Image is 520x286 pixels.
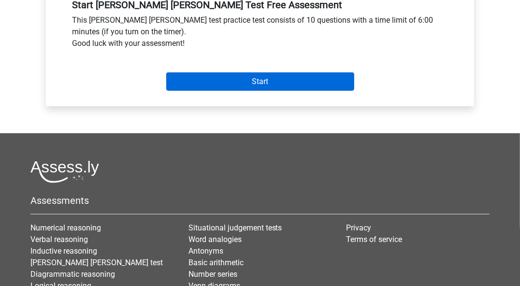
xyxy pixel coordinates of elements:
a: [PERSON_NAME] [PERSON_NAME] test [30,258,163,267]
input: Start [166,72,354,91]
a: Diagrammatic reasoning [30,270,115,279]
a: Basic arithmetic [188,258,244,267]
a: Terms of service [346,235,402,244]
a: Number series [188,270,237,279]
a: Inductive reasoning [30,246,97,256]
a: Verbal reasoning [30,235,88,244]
a: Numerical reasoning [30,223,101,232]
div: This [PERSON_NAME] [PERSON_NAME] test practice test consists of 10 questions with a time limit of... [65,14,455,53]
a: Word analogies [188,235,242,244]
a: Antonyms [188,246,223,256]
a: Situational judgement tests [188,223,282,232]
h5: Assessments [30,195,490,206]
img: Assessly logo [30,160,99,183]
a: Privacy [346,223,371,232]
